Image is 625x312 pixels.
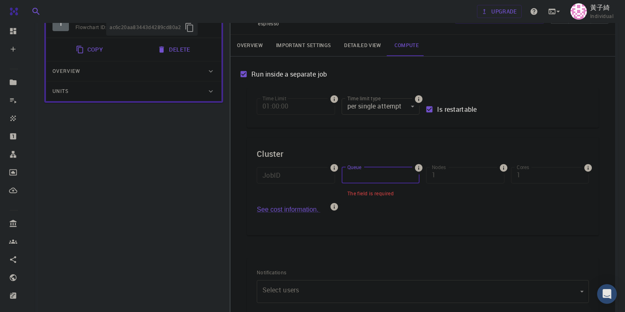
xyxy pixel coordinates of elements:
[437,104,477,114] span: Is restartable
[328,200,341,213] button: info
[257,268,589,277] h6: Notifications
[7,7,18,16] img: logo
[21,5,34,13] span: 支援
[582,161,595,174] button: info
[590,12,614,20] span: Individual
[328,93,341,106] button: info
[251,69,327,79] span: Run inside a separate job
[342,98,420,115] div: per single attempt
[269,35,338,56] a: Important settings
[75,24,106,30] span: Flowchart ID:
[262,95,286,102] label: Time Limit
[338,35,388,56] a: Detailed view
[412,161,425,174] button: info
[590,2,610,12] p: 黃子綺
[347,164,361,171] label: Queue
[517,164,529,171] label: Cores
[497,161,510,174] button: info
[597,284,617,304] div: Open Intercom Messenger
[347,190,394,198] div: The field is required
[570,3,587,20] img: 黃子綺
[52,85,68,98] span: Units
[258,20,279,27] span: espresso
[257,147,589,161] h6: Cluster
[432,164,446,171] label: Nodes
[347,95,381,102] label: Time limit type
[412,93,425,106] button: info
[328,161,341,174] button: info
[477,5,522,18] a: Upgrade
[46,61,221,81] div: Overview
[46,81,221,101] div: Units
[153,41,196,58] button: Delete
[388,35,425,56] a: Compute
[71,41,110,58] button: Copy
[52,65,80,78] span: Overview
[109,23,181,32] span: ac6c20aa83443d4289cd80a2
[257,206,320,213] a: See cost information.
[230,35,269,56] a: Overview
